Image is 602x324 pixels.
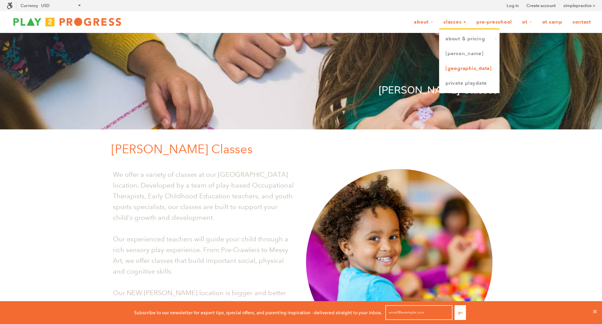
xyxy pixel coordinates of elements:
a: Pre-Preschool [472,16,516,29]
input: email@example.com [385,305,453,320]
a: OT [518,16,536,29]
a: About & Pricing [439,32,499,46]
p: [PERSON_NAME] Classes [104,82,498,98]
label: Currency [20,3,38,8]
p: [PERSON_NAME] Classes [111,139,498,159]
a: Classes [439,16,471,29]
button: Go [455,305,466,320]
p: Subscribe to our newsletter for expert tips, special offers, and parenting inspiration - delivere... [134,309,382,316]
p: Our experienced teachers will guide your child through a rich sensory play experience. From Pre-C... [113,234,296,277]
a: OT Camp [538,16,567,29]
a: [PERSON_NAME] [439,46,499,61]
a: [GEOGRAPHIC_DATA] [439,61,499,76]
a: About [410,16,438,29]
a: Private Playdate [439,76,499,91]
p: We offer a variety of classes at our [GEOGRAPHIC_DATA] location. Developed by a team of play-base... [113,169,296,223]
a: Log in [507,2,519,9]
a: Create account [526,2,556,9]
img: Play2Progress logo [7,15,128,29]
a: Contact [568,16,595,29]
a: simplepractice > [563,2,595,9]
